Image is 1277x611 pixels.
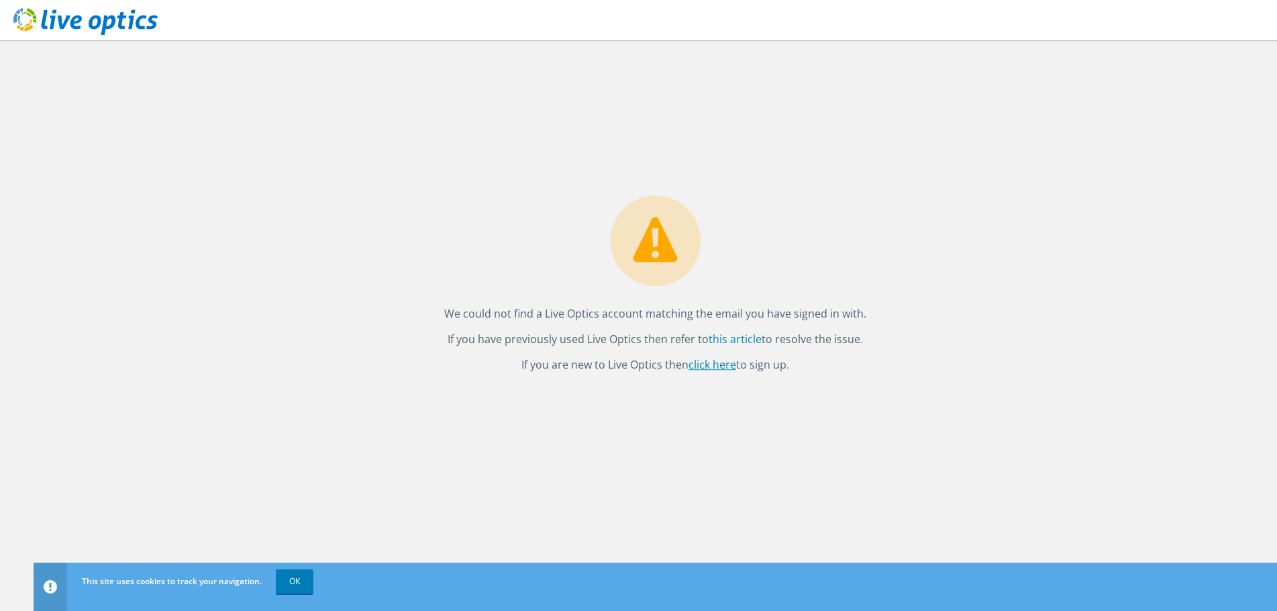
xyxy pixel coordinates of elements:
[82,575,262,587] span: This site uses cookies to track your navigation.
[688,357,736,372] a: click here
[276,569,313,594] a: OK
[444,355,866,374] p: If you are new to Live Optics then to sign up.
[709,332,762,346] a: this article
[444,304,866,323] p: We could not find a Live Optics account matching the email you have signed in with.
[444,330,866,348] p: If you have previously used Live Optics then refer to to resolve the issue.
